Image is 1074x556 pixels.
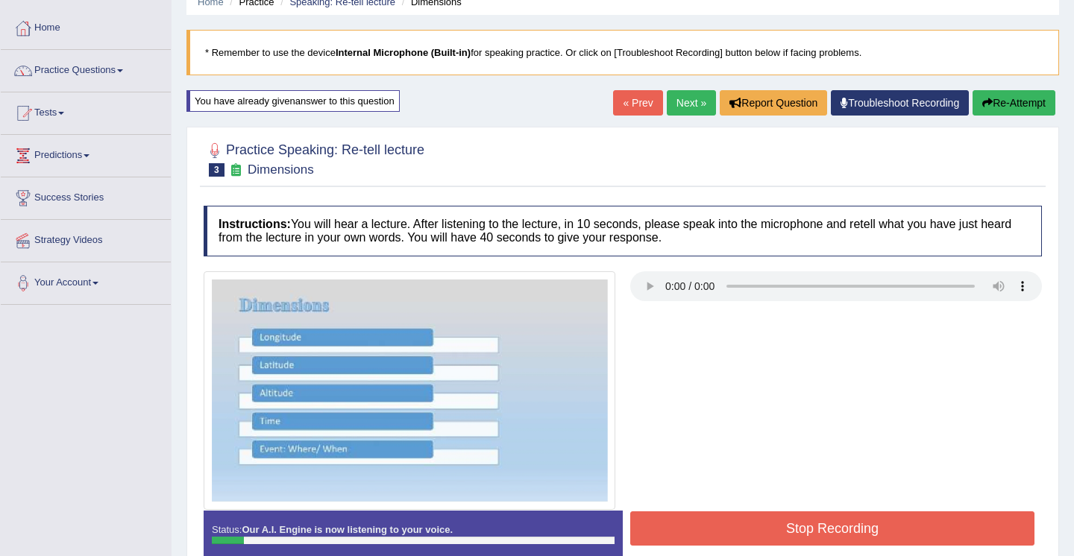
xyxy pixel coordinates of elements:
[219,218,291,230] b: Instructions:
[1,262,171,300] a: Your Account
[720,90,827,116] button: Report Question
[1,135,171,172] a: Predictions
[248,162,314,177] small: Dimensions
[204,206,1042,256] h4: You will hear a lecture. After listening to the lecture, in 10 seconds, please speak into the mic...
[1,7,171,45] a: Home
[1,220,171,257] a: Strategy Videos
[228,163,244,177] small: Exam occurring question
[630,511,1034,546] button: Stop Recording
[186,30,1059,75] blockquote: * Remember to use the device for speaking practice. Or click on [Troubleshoot Recording] button b...
[831,90,969,116] a: Troubleshoot Recording
[667,90,716,116] a: Next »
[1,50,171,87] a: Practice Questions
[336,47,471,58] b: Internal Microphone (Built-in)
[1,177,171,215] a: Success Stories
[209,163,224,177] span: 3
[973,90,1055,116] button: Re-Attempt
[204,139,424,177] h2: Practice Speaking: Re-tell lecture
[1,92,171,130] a: Tests
[242,524,453,535] strong: Our A.I. Engine is now listening to your voice.
[613,90,662,116] a: « Prev
[186,90,400,112] div: You have already given answer to this question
